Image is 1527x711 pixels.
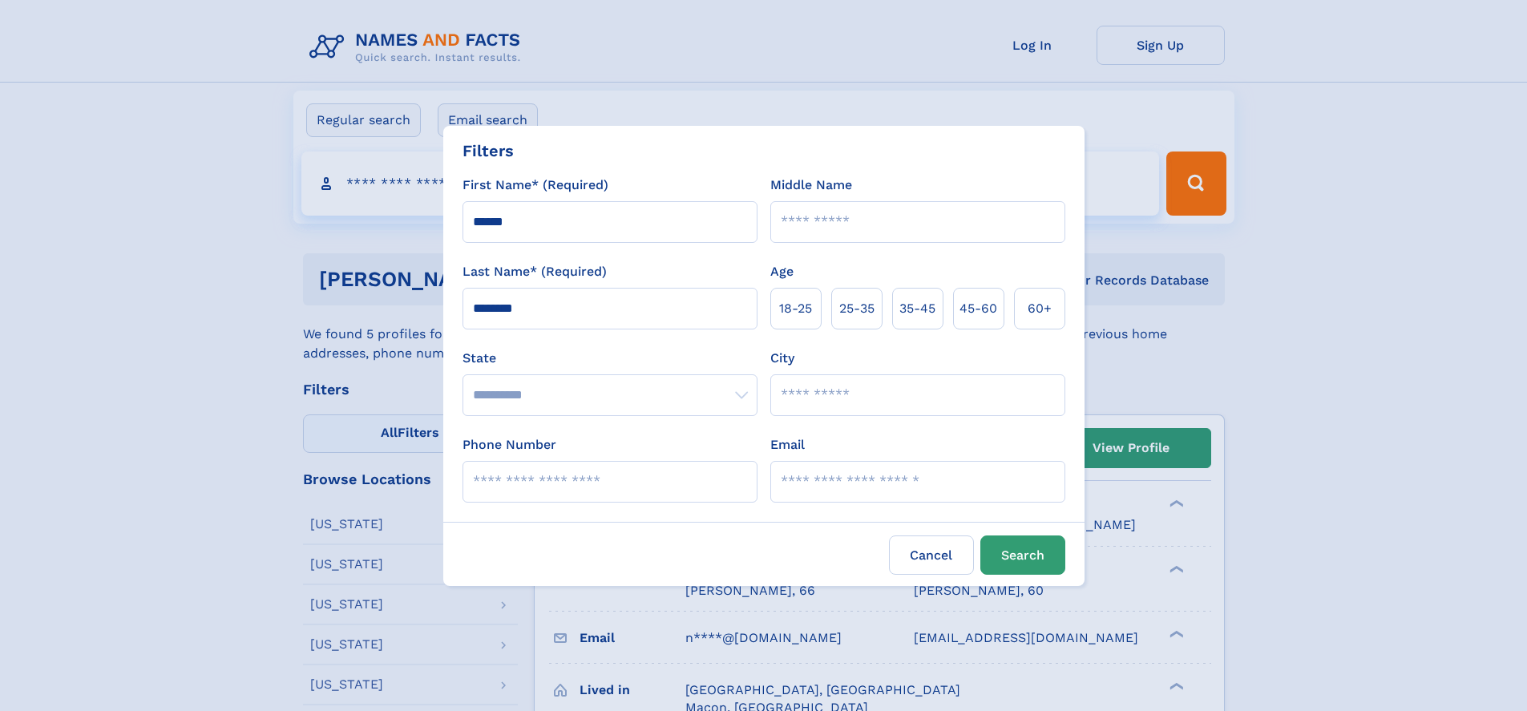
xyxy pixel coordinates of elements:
label: Email [770,435,805,454]
span: 60+ [1028,299,1052,318]
label: City [770,349,794,368]
label: Middle Name [770,176,852,195]
div: Filters [463,139,514,163]
label: Age [770,262,794,281]
label: Phone Number [463,435,556,454]
span: 35‑45 [899,299,935,318]
label: State [463,349,757,368]
span: 18‑25 [779,299,812,318]
label: Last Name* (Required) [463,262,607,281]
label: First Name* (Required) [463,176,608,195]
label: Cancel [889,535,974,575]
span: 45‑60 [959,299,997,318]
button: Search [980,535,1065,575]
span: 25‑35 [839,299,875,318]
